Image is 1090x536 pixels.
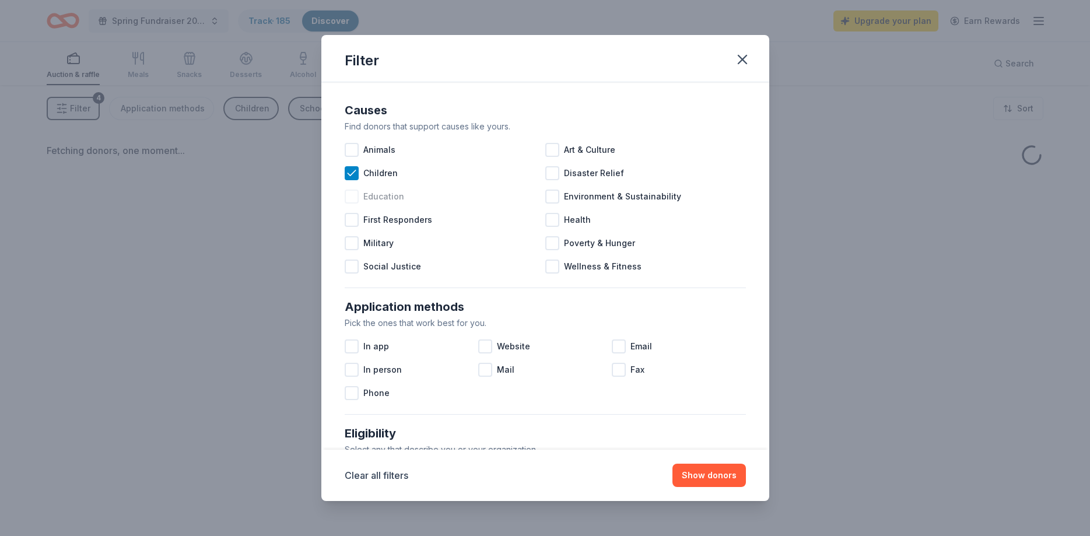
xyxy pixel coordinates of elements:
[564,213,591,227] span: Health
[363,260,421,274] span: Social Justice
[363,363,402,377] span: In person
[564,190,681,204] span: Environment & Sustainability
[497,339,530,353] span: Website
[345,443,746,457] div: Select any that describe you or your organization.
[564,143,615,157] span: Art & Culture
[630,363,644,377] span: Fax
[363,236,394,250] span: Military
[363,190,404,204] span: Education
[564,166,624,180] span: Disaster Relief
[363,339,389,353] span: In app
[345,101,746,120] div: Causes
[345,297,746,316] div: Application methods
[363,143,395,157] span: Animals
[345,424,746,443] div: Eligibility
[345,120,746,134] div: Find donors that support causes like yours.
[363,166,398,180] span: Children
[497,363,514,377] span: Mail
[672,464,746,487] button: Show donors
[363,386,390,400] span: Phone
[363,213,432,227] span: First Responders
[345,468,408,482] button: Clear all filters
[345,316,746,330] div: Pick the ones that work best for you.
[564,236,635,250] span: Poverty & Hunger
[630,339,652,353] span: Email
[564,260,642,274] span: Wellness & Fitness
[345,51,379,70] div: Filter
